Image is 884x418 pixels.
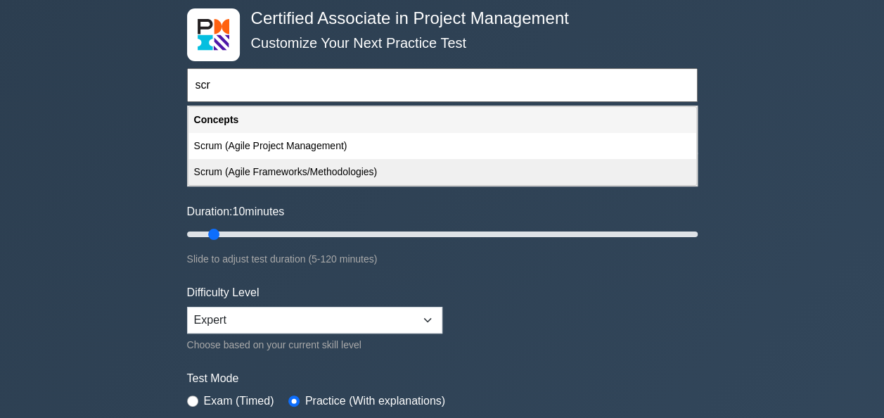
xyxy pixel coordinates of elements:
div: Slide to adjust test duration (5-120 minutes) [187,251,698,267]
div: Scrum (Agile Frameworks/Methodologies) [188,159,696,185]
div: Choose based on your current skill level [187,336,442,353]
label: Practice (With explanations) [305,393,445,410]
h4: Certified Associate in Project Management [245,8,629,29]
div: Concepts [188,107,696,133]
span: 10 [232,205,245,217]
label: Difficulty Level [187,284,260,301]
div: Scrum (Agile Project Management) [188,133,696,159]
label: Test Mode [187,370,698,387]
label: Duration: minutes [187,203,285,220]
label: Exam (Timed) [204,393,274,410]
input: Start typing to filter on topic or concept... [187,68,698,102]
